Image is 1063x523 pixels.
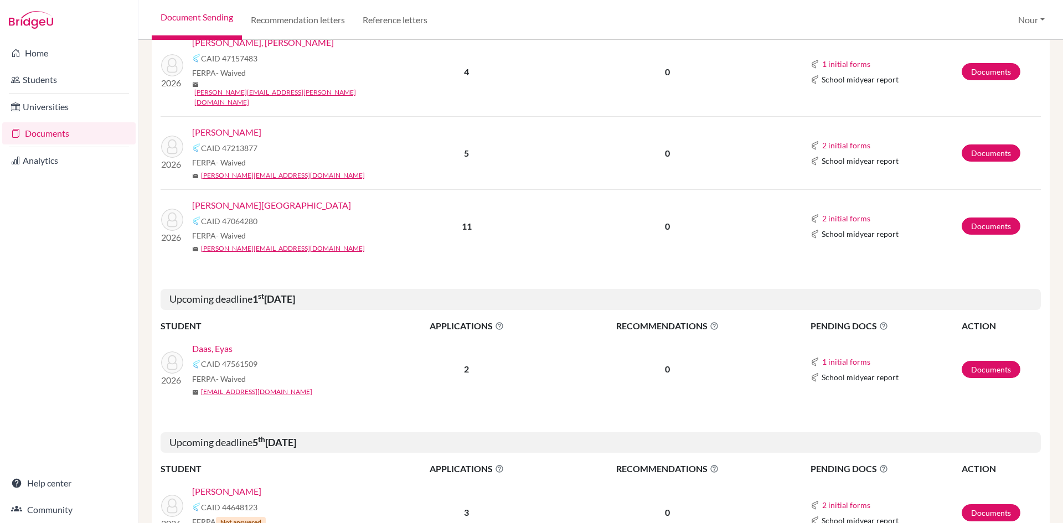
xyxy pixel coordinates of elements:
[822,228,899,240] span: School midyear report
[552,363,783,376] p: 0
[811,358,819,366] img: Common App logo
[216,68,246,77] span: - Waived
[192,81,199,88] span: mail
[161,158,183,171] p: 2026
[961,462,1041,476] th: ACTION
[822,155,899,167] span: School midyear report
[161,374,183,387] p: 2026
[216,374,246,384] span: - Waived
[161,231,183,244] p: 2026
[811,462,961,475] span: PENDING DOCS
[201,142,257,154] span: CAID 47213877
[192,342,233,355] a: Daas, Eyas
[161,136,183,158] img: Otabashi, Lamar
[161,54,183,76] img: Ahmed, Rahman
[161,289,1041,310] h5: Upcoming deadline
[201,387,312,397] a: [EMAIL_ADDRESS][DOMAIN_NAME]
[2,472,136,494] a: Help center
[192,67,246,79] span: FERPA
[822,355,871,368] button: 1 initial forms
[194,87,390,107] a: [PERSON_NAME][EMAIL_ADDRESS][PERSON_NAME][DOMAIN_NAME]
[161,351,183,374] img: Daas, Eyas
[192,199,351,212] a: [PERSON_NAME][GEOGRAPHIC_DATA]
[822,212,871,225] button: 2 initial forms
[2,96,136,118] a: Universities
[161,76,183,90] p: 2026
[201,215,257,227] span: CAID 47064280
[258,292,264,301] sup: st
[811,373,819,382] img: Common App logo
[383,319,551,333] span: APPLICATIONS
[201,53,257,64] span: CAID 47157483
[216,231,246,240] span: - Waived
[252,293,295,305] b: 1 [DATE]
[201,501,257,513] span: CAID 44648123
[2,499,136,521] a: Community
[552,220,783,233] p: 0
[192,485,261,498] a: [PERSON_NAME]
[464,507,469,517] b: 3
[192,157,246,168] span: FERPA
[192,389,199,396] span: mail
[201,170,365,180] a: [PERSON_NAME][EMAIL_ADDRESS][DOMAIN_NAME]
[2,122,136,144] a: Documents
[192,230,246,241] span: FERPA
[552,319,783,333] span: RECOMMENDATIONS
[192,246,199,252] span: mail
[2,149,136,172] a: Analytics
[462,221,472,231] b: 11
[822,58,871,70] button: 1 initial forms
[822,139,871,152] button: 2 initial forms
[216,158,246,167] span: - Waived
[962,63,1020,80] a: Documents
[552,462,783,475] span: RECOMMENDATIONS
[961,319,1041,333] th: ACTION
[811,157,819,165] img: Common App logo
[2,69,136,91] a: Students
[811,501,819,510] img: Common App logo
[161,432,1041,453] h5: Upcoming deadline
[1013,9,1050,30] button: Nour
[822,74,899,85] span: School midyear report
[811,141,819,150] img: Common App logo
[811,60,819,69] img: Common App logo
[962,504,1020,521] a: Documents
[192,360,201,369] img: Common App logo
[161,209,183,231] img: Zidan, Dalia
[192,173,199,179] span: mail
[464,148,469,158] b: 5
[201,358,257,370] span: CAID 47561509
[192,503,201,511] img: Common App logo
[192,54,201,63] img: Common App logo
[962,144,1020,162] a: Documents
[383,462,551,475] span: APPLICATIONS
[192,143,201,152] img: Common App logo
[962,218,1020,235] a: Documents
[962,361,1020,378] a: Documents
[192,36,334,49] a: [PERSON_NAME], [PERSON_NAME]
[822,499,871,511] button: 2 initial forms
[2,42,136,64] a: Home
[822,371,899,383] span: School midyear report
[464,364,469,374] b: 2
[252,436,296,448] b: 5 [DATE]
[161,319,382,333] th: STUDENT
[161,495,183,517] img: Amoori, Yara
[192,216,201,225] img: Common App logo
[811,319,961,333] span: PENDING DOCS
[464,66,469,77] b: 4
[552,65,783,79] p: 0
[811,230,819,239] img: Common App logo
[161,462,382,476] th: STUDENT
[9,11,53,29] img: Bridge-U
[258,435,265,444] sup: th
[811,214,819,223] img: Common App logo
[552,506,783,519] p: 0
[552,147,783,160] p: 0
[201,244,365,253] a: [PERSON_NAME][EMAIL_ADDRESS][DOMAIN_NAME]
[192,373,246,385] span: FERPA
[192,126,261,139] a: [PERSON_NAME]
[811,75,819,84] img: Common App logo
